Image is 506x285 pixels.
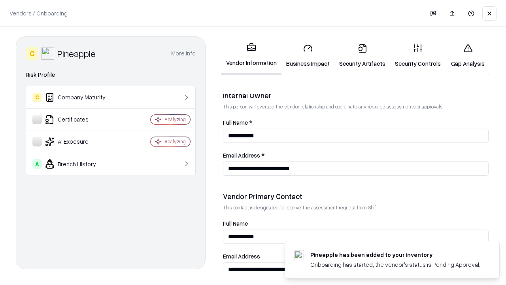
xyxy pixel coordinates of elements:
div: A [32,159,42,169]
div: Risk Profile [26,70,196,80]
a: Security Controls [390,37,446,74]
p: Vendors / Onboarding [9,9,68,17]
button: More info [171,46,196,61]
div: Breach History [32,159,127,169]
p: This person will oversee the vendor relationship and coordinate any required assessments or appro... [223,103,489,110]
label: Full Name * [223,120,489,125]
div: Pineapple has been added to your inventory [310,251,480,259]
label: Email Address * [223,152,489,158]
img: pineappleenergy.com [295,251,304,260]
label: Email Address [223,253,489,259]
a: Business Impact [281,37,334,74]
a: Gap Analysis [446,37,490,74]
div: Company Maturity [32,93,127,102]
div: C [32,93,42,102]
label: Full Name [223,220,489,226]
div: Internal Owner [223,91,489,100]
a: Vendor Information [221,36,281,75]
div: AI Exposure [32,137,127,146]
p: This contact is designated to receive the assessment request from Shift [223,204,489,211]
div: Vendor Primary Contact [223,192,489,201]
div: Analyzing [164,138,186,145]
a: Security Artifacts [334,37,390,74]
div: Pineapple [57,47,96,60]
div: Onboarding has started, the vendor's status is Pending Approval. [310,260,480,269]
div: Analyzing [164,116,186,123]
img: Pineapple [42,47,54,60]
div: Certificates [32,115,127,124]
div: C [26,47,38,60]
